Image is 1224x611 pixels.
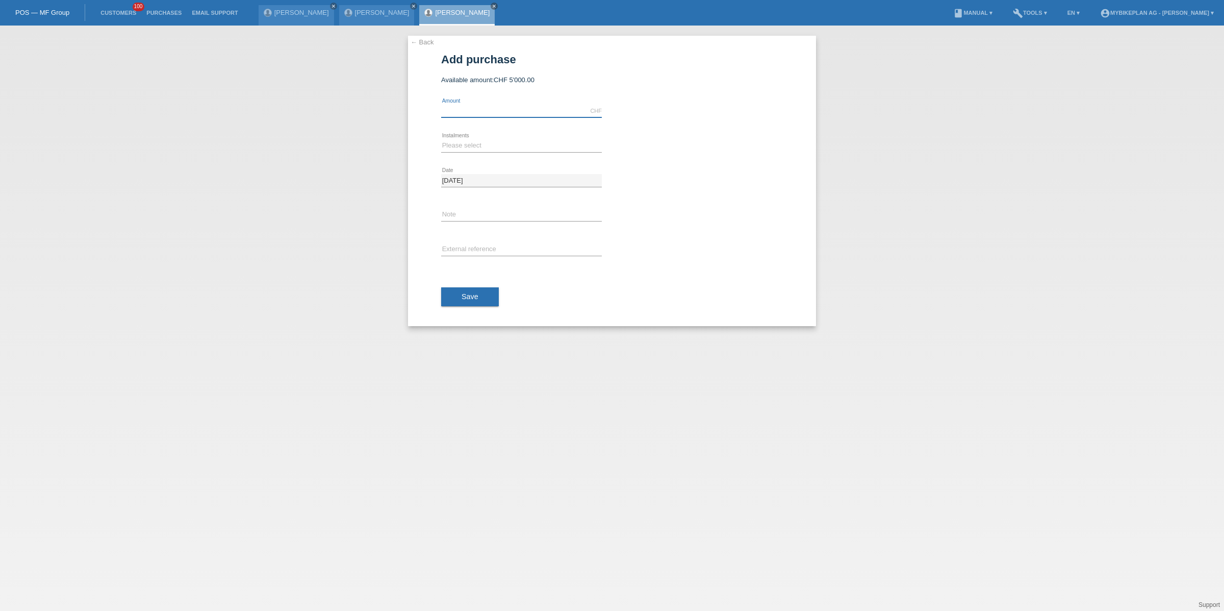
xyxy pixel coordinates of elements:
a: account_circleMybikeplan AG - [PERSON_NAME] ▾ [1095,10,1219,16]
i: build [1013,8,1023,18]
h1: Add purchase [441,53,783,66]
a: buildTools ▾ [1008,10,1052,16]
span: CHF 5'000.00 [494,76,534,84]
a: bookManual ▾ [948,10,998,16]
div: Available amount: [441,76,783,84]
button: Save [441,287,499,307]
i: close [411,4,416,9]
a: [PERSON_NAME] [355,9,410,16]
a: close [330,3,337,10]
div: CHF [590,108,602,114]
i: close [492,4,497,9]
a: POS — MF Group [15,9,69,16]
a: close [491,3,498,10]
a: close [410,3,417,10]
i: close [331,4,336,9]
a: Customers [95,10,141,16]
i: account_circle [1100,8,1110,18]
a: Purchases [141,10,187,16]
a: Email Support [187,10,243,16]
a: ← Back [411,38,434,46]
a: Support [1198,601,1220,608]
a: EN ▾ [1062,10,1085,16]
a: [PERSON_NAME] [435,9,490,16]
i: book [953,8,963,18]
span: Save [462,292,478,301]
a: [PERSON_NAME] [274,9,329,16]
span: 100 [133,3,145,11]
